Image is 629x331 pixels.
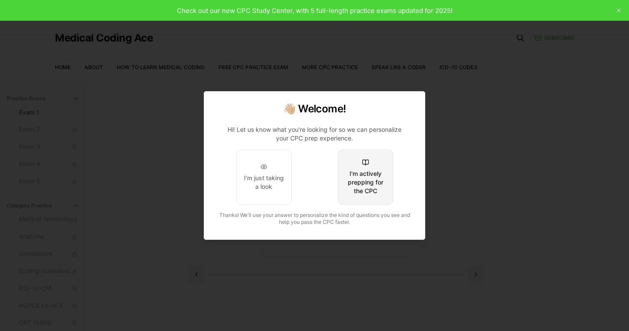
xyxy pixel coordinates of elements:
button: I'm actively prepping for the CPC [338,150,393,205]
div: I'm just taking a look [244,174,284,191]
span: Thanks! We'll use your answer to personalize the kind of questions you see and help you pass the ... [219,212,410,225]
h2: 👋🏼 Welcome! [215,102,414,116]
button: I'm just taking a look [236,150,292,205]
div: I'm actively prepping for the CPC [345,169,386,195]
p: Hi! Let us know what you're looking for so we can personalize your CPC prep experience. [221,125,408,143]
